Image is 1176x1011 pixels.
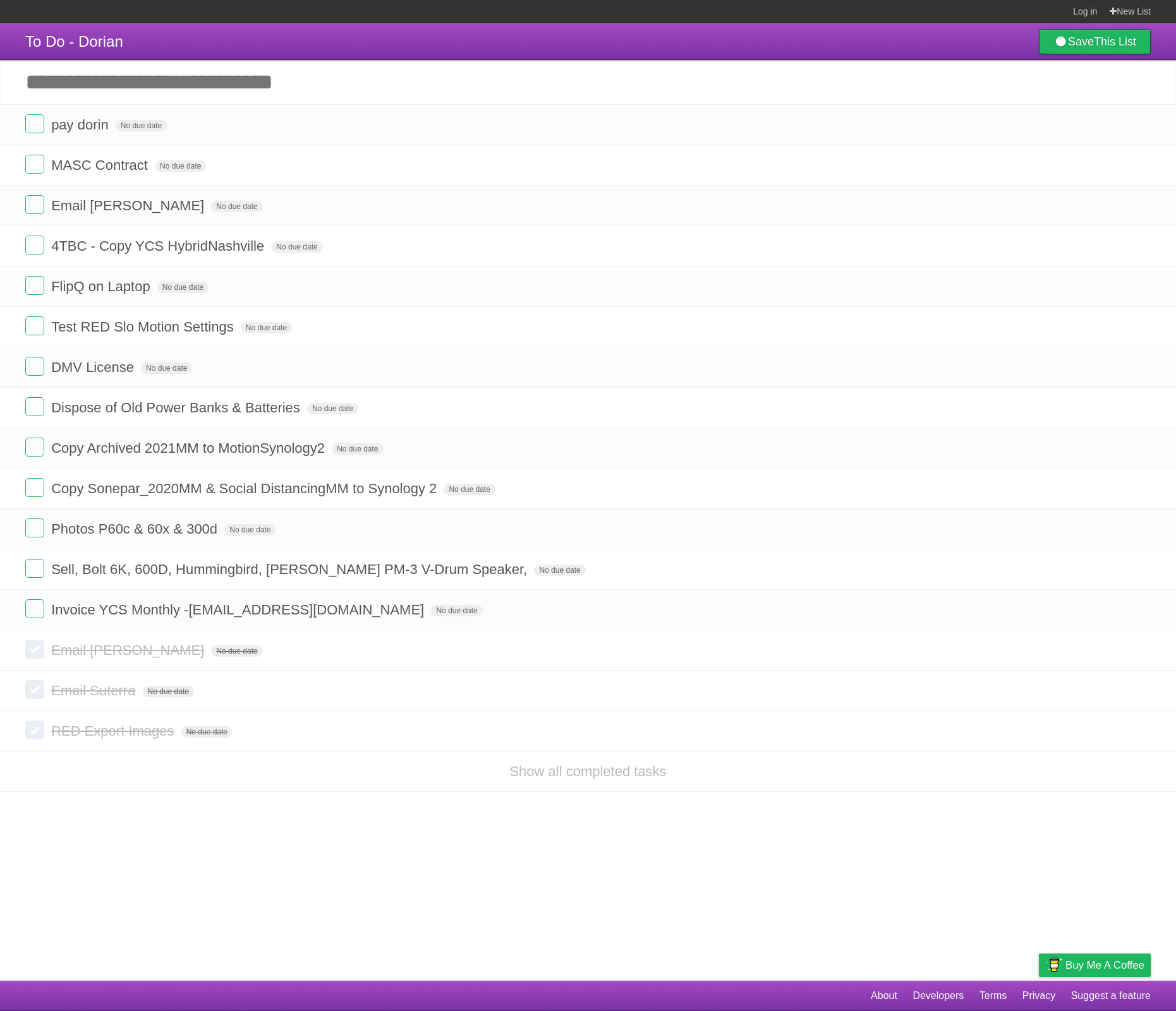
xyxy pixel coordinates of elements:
[25,33,123,50] span: To Do - Dorian
[51,319,237,335] span: Test RED Slo Motion Settings
[1065,954,1144,976] span: Buy me a coffee
[1045,954,1062,976] img: Buy me a coffee
[51,198,207,213] span: Email [PERSON_NAME]
[51,238,267,254] span: 4TBC - Copy YCS HybridNashville
[51,440,328,456] span: Copy Archived 2021MM to MotionSynology2
[51,481,440,496] span: Copy Sonepar_2020MM & Social DistancingMM to Synology 2
[51,521,221,537] span: Photos P60c & 60x & 300d
[25,276,44,295] label: Done
[25,599,44,618] label: Done
[25,236,44,254] label: Done
[155,160,206,172] span: No due date
[509,763,666,779] a: Show all completed tasks
[51,723,177,739] span: RED Export Images
[1094,35,1136,48] b: This List
[51,117,112,133] span: pay dorin
[141,362,192,374] span: No due date
[25,397,44,416] label: Done
[1022,984,1055,1008] a: Privacy
[116,120,167,131] span: No due date
[25,114,44,133] label: Done
[25,438,44,457] label: Done
[979,984,1007,1008] a: Terms
[25,680,44,699] label: Done
[871,984,897,1008] a: About
[25,518,44,537] label: Done
[444,484,495,495] span: No due date
[51,359,137,375] span: DMV License
[332,443,383,455] span: No due date
[1039,29,1151,54] a: SaveThis List
[431,605,482,616] span: No due date
[25,478,44,497] label: Done
[25,155,44,174] label: Done
[211,201,262,212] span: No due date
[157,282,209,293] span: No due date
[25,195,44,214] label: Done
[51,561,530,577] span: Sell, Bolt 6K, 600D, Hummingbird, [PERSON_NAME] PM-3 V-Drum Speaker,
[25,721,44,739] label: Done
[224,524,276,535] span: No due date
[241,322,292,333] span: No due date
[307,403,358,414] span: No due date
[51,278,154,294] span: FlipQ on Laptop
[25,316,44,335] label: Done
[51,400,303,416] span: Dispose of Old Power Banks & Batteries
[271,241,322,253] span: No due date
[143,686,194,697] span: No due date
[534,565,585,576] span: No due date
[51,683,138,698] span: Email Suterra
[1039,954,1151,977] a: Buy me a coffee
[51,602,427,618] span: Invoice YCS Monthly - [EMAIL_ADDRESS][DOMAIN_NAME]
[912,984,964,1008] a: Developers
[181,726,233,738] span: No due date
[25,559,44,578] label: Done
[25,640,44,659] label: Done
[51,157,151,173] span: MASC Contract
[1071,984,1151,1008] a: Suggest a feature
[25,357,44,376] label: Done
[51,642,207,658] span: Email [PERSON_NAME]
[211,645,262,657] span: No due date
